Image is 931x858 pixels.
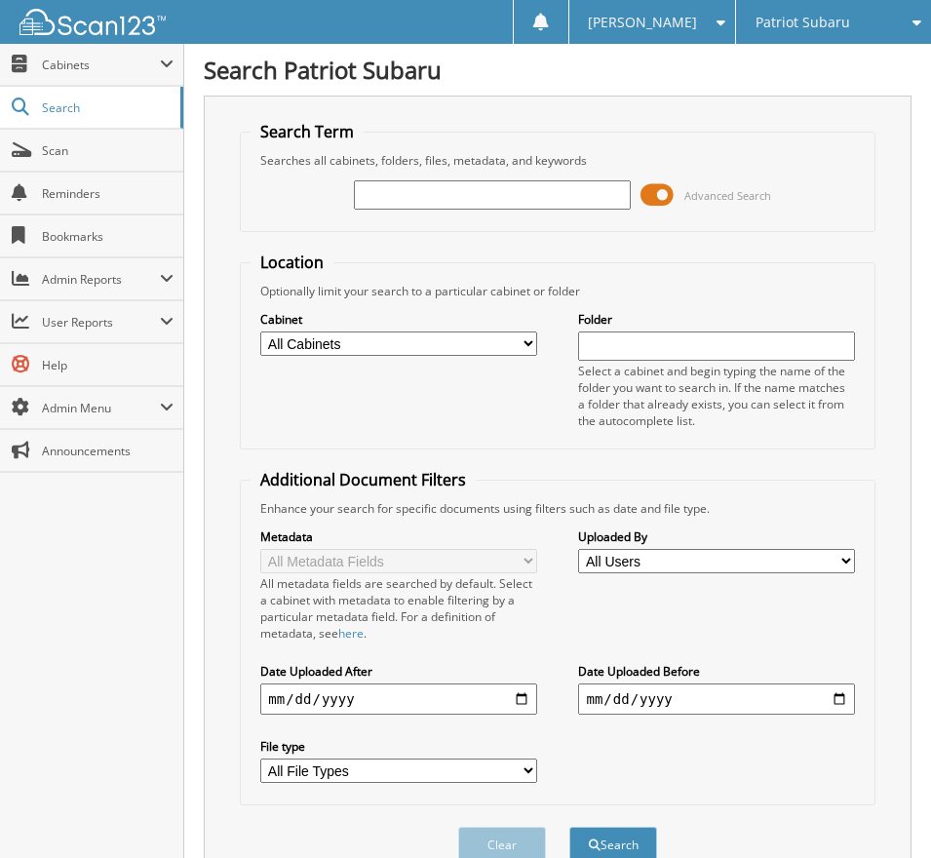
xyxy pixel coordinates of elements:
[251,500,864,517] div: Enhance your search for specific documents using filters such as date and file type.
[19,9,166,35] img: scan123-logo-white.svg
[42,99,171,116] span: Search
[684,188,771,203] span: Advanced Search
[260,738,536,755] label: File type
[338,625,364,642] a: here
[578,663,854,680] label: Date Uploaded Before
[251,469,476,490] legend: Additional Document Filters
[260,683,536,715] input: start
[260,575,536,642] div: All metadata fields are searched by default. Select a cabinet with metadata to enable filtering b...
[578,363,854,429] div: Select a cabinet and begin typing the name of the folder you want to search in. If the name match...
[756,17,850,28] span: Patriot Subaru
[260,663,536,680] label: Date Uploaded After
[588,17,697,28] span: [PERSON_NAME]
[260,528,536,545] label: Metadata
[42,400,160,416] span: Admin Menu
[42,185,174,202] span: Reminders
[42,142,174,159] span: Scan
[42,443,174,459] span: Announcements
[42,228,174,245] span: Bookmarks
[251,152,864,169] div: Searches all cabinets, folders, files, metadata, and keywords
[578,683,854,715] input: end
[251,283,864,299] div: Optionally limit your search to a particular cabinet or folder
[42,271,160,288] span: Admin Reports
[42,357,174,373] span: Help
[251,121,364,142] legend: Search Term
[578,311,854,328] label: Folder
[260,311,536,328] label: Cabinet
[42,57,160,73] span: Cabinets
[578,528,854,545] label: Uploaded By
[204,54,912,86] h1: Search Patriot Subaru
[42,314,160,331] span: User Reports
[251,252,333,273] legend: Location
